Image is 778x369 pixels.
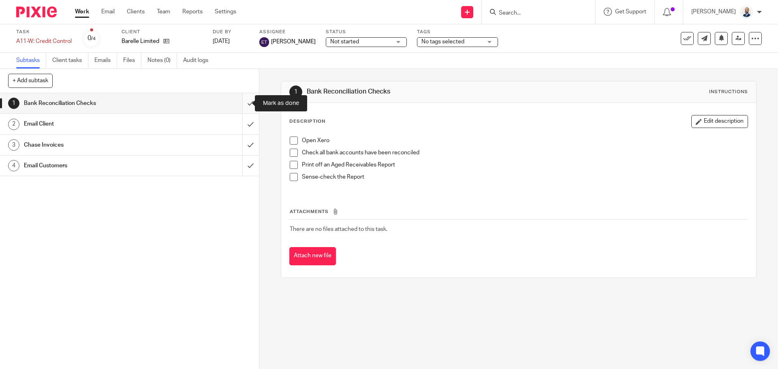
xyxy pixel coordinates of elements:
[8,74,53,87] button: + Add subtask
[16,29,72,35] label: Task
[259,29,316,35] label: Assignee
[691,115,748,128] button: Edit description
[16,53,46,68] a: Subtasks
[290,209,329,214] span: Attachments
[330,39,359,45] span: Not started
[326,29,407,35] label: Status
[123,53,141,68] a: Files
[302,161,747,169] p: Print off an Aged Receivables Report
[183,53,214,68] a: Audit logs
[740,6,753,19] img: Mark%20LI%20profiler.png
[101,8,115,16] a: Email
[691,8,736,16] p: [PERSON_NAME]
[290,226,387,232] span: There are no files attached to this task.
[213,38,230,44] span: [DATE]
[421,39,464,45] span: No tags selected
[24,139,164,151] h1: Chase Invoices
[147,53,177,68] a: Notes (0)
[75,8,89,16] a: Work
[615,9,646,15] span: Get Support
[8,98,19,109] div: 1
[8,139,19,151] div: 3
[16,37,72,45] div: A11-W: Credit Control
[302,137,747,145] p: Open Xero
[122,29,203,35] label: Client
[127,8,145,16] a: Clients
[24,118,164,130] h1: Email Client
[271,38,316,46] span: [PERSON_NAME]
[8,119,19,130] div: 2
[52,53,88,68] a: Client tasks
[8,160,19,171] div: 4
[157,8,170,16] a: Team
[289,118,325,125] p: Description
[417,29,498,35] label: Tags
[215,8,236,16] a: Settings
[24,97,164,109] h1: Bank Reconciliation Checks
[24,160,164,172] h1: Email Customers
[709,89,748,95] div: Instructions
[307,87,536,96] h1: Bank Reconciliation Checks
[94,53,117,68] a: Emails
[289,247,336,265] button: Attach new file
[302,173,747,181] p: Sense-check the Report
[498,10,571,17] input: Search
[213,29,249,35] label: Due by
[182,8,203,16] a: Reports
[122,37,159,45] p: Barelle Limited
[16,6,57,17] img: Pixie
[259,37,269,47] img: svg%3E
[302,149,747,157] p: Check all bank accounts have been reconciled
[91,36,96,41] small: /4
[289,85,302,98] div: 1
[88,34,96,43] div: 0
